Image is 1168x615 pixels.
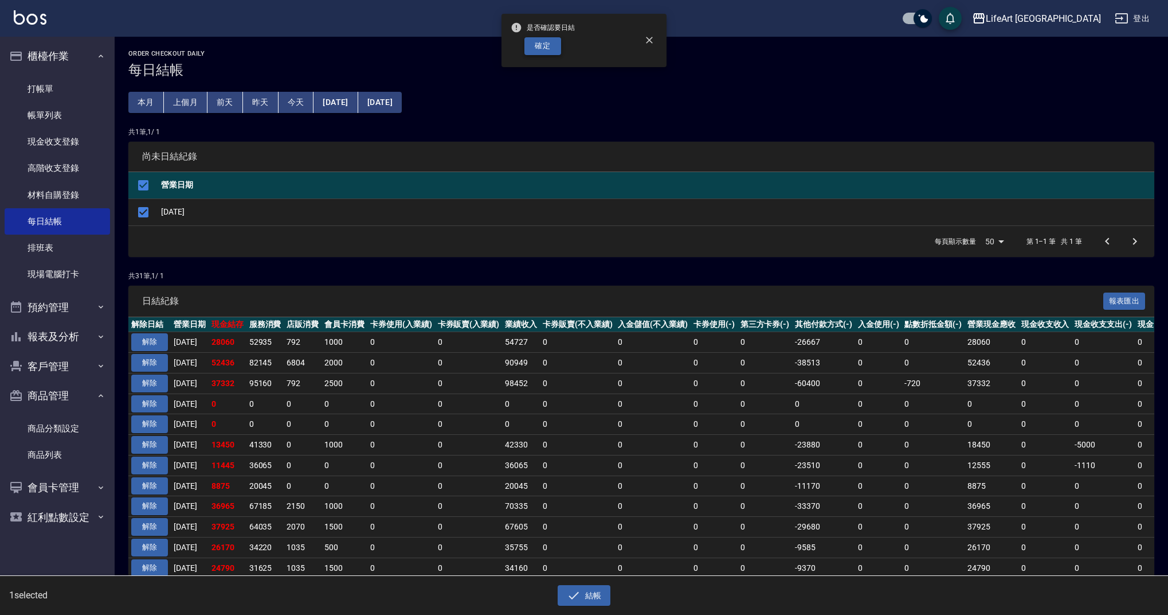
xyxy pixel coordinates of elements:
td: 2500 [322,373,367,394]
td: 0 [902,476,965,496]
td: 1035 [284,537,322,558]
td: 0 [855,373,902,394]
td: 70335 [502,496,540,517]
td: 0 [540,435,616,456]
td: 1000 [322,332,367,353]
td: 0 [1072,476,1135,496]
div: LifeArt [GEOGRAPHIC_DATA] [986,11,1101,26]
td: [DATE] [171,332,209,353]
td: 90949 [502,353,540,373]
td: [DATE] [171,517,209,538]
td: 8875 [965,476,1018,496]
td: 0 [738,517,793,538]
span: 日結紀錄 [142,295,1103,307]
td: 0 [615,455,691,476]
th: 店販消費 [284,317,322,332]
td: 0 [691,435,738,456]
td: 0 [902,455,965,476]
td: 98452 [502,373,540,394]
td: 34220 [246,537,284,558]
td: 95160 [246,373,284,394]
td: 0 [367,496,435,517]
td: 0 [1018,476,1072,496]
td: 0 [691,517,738,538]
td: -11170 [792,476,855,496]
td: 0 [1018,394,1072,414]
td: 0 [1072,496,1135,517]
td: 0 [792,414,855,435]
td: 0 [738,496,793,517]
td: 0 [1018,353,1072,373]
button: 解除 [131,395,168,413]
button: 報表匯出 [1103,293,1146,310]
td: 0 [691,496,738,517]
td: 0 [367,414,435,435]
td: 0 [738,394,793,414]
td: 0 [902,435,965,456]
td: 0 [322,455,367,476]
td: 0 [691,476,738,496]
td: 0 [738,537,793,558]
td: 0 [284,476,322,496]
button: 報表及分析 [5,322,110,352]
h2: Order checkout daily [128,50,1154,57]
th: 會員卡消費 [322,317,367,332]
td: 0 [1018,435,1072,456]
th: 入金使用(-) [855,317,902,332]
td: 0 [540,517,616,538]
button: [DATE] [313,92,358,113]
td: 0 [1018,332,1072,353]
td: 2000 [322,353,367,373]
td: 0 [540,558,616,578]
td: 0 [540,353,616,373]
td: 2150 [284,496,322,517]
td: 13450 [209,435,246,456]
td: 0 [855,455,902,476]
button: 昨天 [243,92,279,113]
th: 營業現金應收 [965,317,1018,332]
td: 0 [615,537,691,558]
button: LifeArt [GEOGRAPHIC_DATA] [967,7,1106,30]
td: [DATE] [171,476,209,496]
button: 解除 [131,539,168,556]
a: 現金收支登錄 [5,129,110,155]
button: 確定 [524,37,561,55]
td: 0 [540,476,616,496]
td: 0 [691,455,738,476]
span: 是否確認要日結 [511,22,575,33]
td: 37925 [965,517,1018,538]
button: 前天 [207,92,243,113]
td: 64035 [246,517,284,538]
td: 0 [738,435,793,456]
td: 0 [615,476,691,496]
td: 0 [691,353,738,373]
th: 卡券使用(入業績) [367,317,435,332]
td: 0 [691,332,738,353]
td: 0 [738,353,793,373]
td: 0 [738,414,793,435]
td: 0 [855,496,902,517]
td: 0 [691,537,738,558]
td: 0 [502,394,540,414]
td: 8875 [209,476,246,496]
td: [DATE] [171,558,209,578]
td: 0 [855,435,902,456]
td: 0 [435,496,503,517]
td: 0 [367,373,435,394]
td: 792 [284,332,322,353]
td: 36965 [965,496,1018,517]
td: 0 [1018,517,1072,538]
a: 排班表 [5,235,110,261]
td: 0 [855,332,902,353]
button: 會員卡管理 [5,473,110,503]
td: 0 [1072,373,1135,394]
td: 0 [435,537,503,558]
td: 28060 [209,332,246,353]
th: 入金儲值(不入業績) [615,317,691,332]
button: 登出 [1110,8,1154,29]
td: 0 [615,332,691,353]
td: 54727 [502,332,540,353]
td: 0 [367,332,435,353]
td: 34160 [502,558,540,578]
td: 0 [367,455,435,476]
